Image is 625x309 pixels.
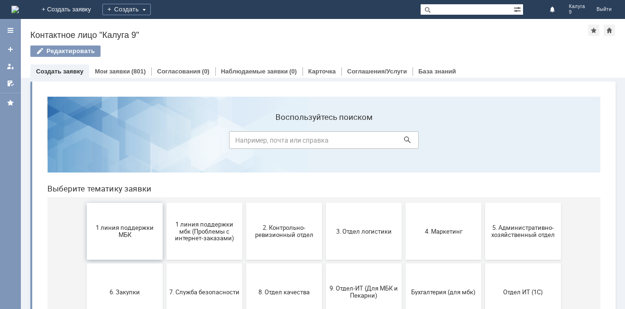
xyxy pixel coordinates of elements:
[189,42,379,60] input: Например, почта или справка
[127,114,202,171] button: 1 линия поддержки мбк (Проблемы с интернет-заказами)
[418,68,456,75] a: База знаний
[95,68,130,75] a: Мои заявки
[221,68,288,75] a: Наблюдаемые заявки
[286,174,362,231] button: 9. Отдел-ИТ (Для МБК и Пекарни)
[50,135,120,149] span: 1 линия поддержки МБК
[50,199,120,206] span: 6. Закупки
[448,135,518,149] span: 5. Административно-хозяйственный отдел
[209,135,279,149] span: 2. Контрольно-ревизионный отдел
[3,42,18,57] a: Создать заявку
[47,114,123,171] button: 1 линия поддержки МБК
[569,9,585,15] span: 9
[514,4,523,13] span: Расширенный поиск
[8,95,561,104] header: Выберите тематику заявки
[206,114,282,171] button: 2. Контрольно-ревизионный отдел
[189,23,379,33] label: Воспользуйтесь поиском
[448,199,518,206] span: Отдел ИТ (1С)
[445,174,521,231] button: Отдел ИТ (1С)
[157,68,201,75] a: Согласования
[131,68,146,75] div: (801)
[368,138,439,145] span: 4. Маркетинг
[368,199,439,206] span: Бухгалтерия (для мбк)
[206,174,282,231] button: 8. Отдел качества
[47,174,123,231] button: 6. Закупки
[3,76,18,91] a: Мои согласования
[11,6,19,13] img: logo
[445,114,521,171] button: 5. Административно-хозяйственный отдел
[445,235,521,292] button: [PERSON_NAME]. Услуги ИТ для МБК (оформляет L1)
[202,68,210,75] div: (0)
[289,138,359,145] span: 3. Отдел логистики
[129,199,200,206] span: 7. Служба безопасности
[127,235,202,292] button: Отдел-ИТ (Офис)
[206,235,282,292] button: Финансовый отдел
[11,6,19,13] a: Перейти на домашнюю страницу
[347,68,407,75] a: Соглашения/Услуги
[129,131,200,153] span: 1 линия поддержки мбк (Проблемы с интернет-заказами)
[604,25,615,36] div: Сделать домашней страницей
[47,235,123,292] button: Отдел-ИТ (Битрикс24 и CRM)
[102,4,151,15] div: Создать
[366,235,441,292] button: Это соглашение не активно!
[286,114,362,171] button: 3. Отдел логистики
[366,114,441,171] button: 4. Маркетинг
[569,4,585,9] span: Калуга
[50,256,120,271] span: Отдел-ИТ (Битрикс24 и CRM)
[209,260,279,267] span: Финансовый отдел
[289,196,359,210] span: 9. Отдел-ИТ (Для МБК и Пекарни)
[289,68,297,75] div: (0)
[308,68,336,75] a: Карточка
[368,256,439,271] span: Это соглашение не активно!
[286,235,362,292] button: Франчайзинг
[3,59,18,74] a: Мои заявки
[30,30,588,40] div: Контактное лицо "Калуга 9"
[129,260,200,267] span: Отдел-ИТ (Офис)
[588,25,599,36] div: Добавить в избранное
[36,68,83,75] a: Создать заявку
[289,260,359,267] span: Франчайзинг
[127,174,202,231] button: 7. Служба безопасности
[209,199,279,206] span: 8. Отдел качества
[366,174,441,231] button: Бухгалтерия (для мбк)
[448,253,518,274] span: [PERSON_NAME]. Услуги ИТ для МБК (оформляет L1)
